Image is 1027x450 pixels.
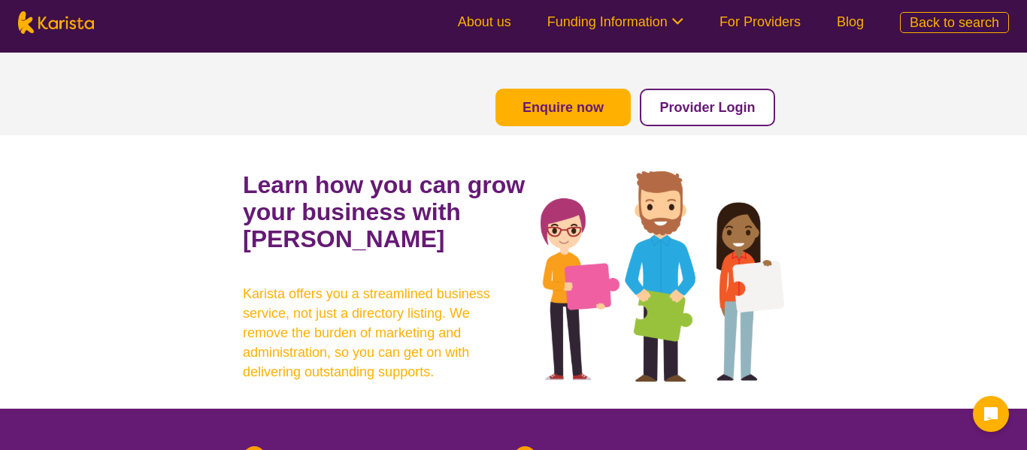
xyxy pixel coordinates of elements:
button: Provider Login [640,89,775,126]
img: Karista logo [18,11,94,34]
a: About us [458,14,511,29]
a: Back to search [900,12,1009,33]
a: Funding Information [547,14,683,29]
img: grow your business with Karista [541,171,784,382]
b: Karista offers you a streamlined business service, not just a directory listing. We remove the bu... [243,284,513,382]
span: Back to search [910,15,999,30]
b: Learn how you can grow your business with [PERSON_NAME] [243,171,525,252]
a: Provider Login [659,100,755,115]
a: Blog [837,14,864,29]
a: For Providers [720,14,801,29]
button: Enquire now [495,89,631,126]
a: Enquire now [523,100,604,115]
